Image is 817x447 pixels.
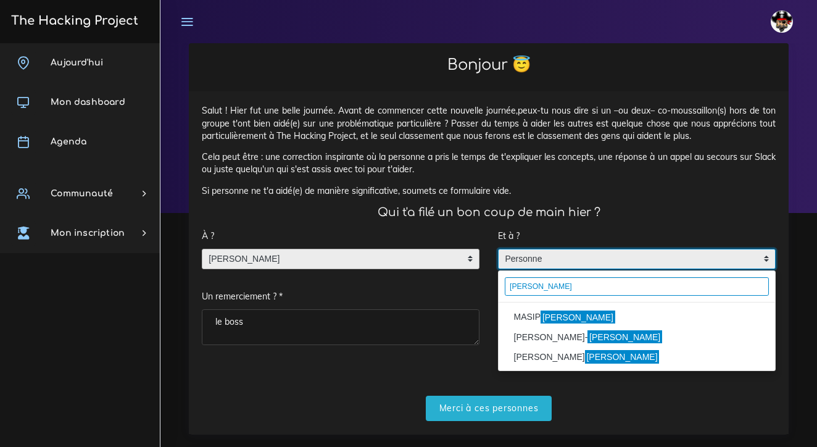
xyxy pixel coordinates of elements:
img: avatar [771,10,793,33]
label: Et à ? [498,223,520,249]
h2: Bonjour 😇 [202,56,776,74]
li: [PERSON_NAME] [499,347,775,367]
mark: [PERSON_NAME] [585,350,660,364]
span: Aujourd'hui [51,58,103,67]
span: Communauté [51,189,113,198]
input: Merci à ces personnes [426,396,552,421]
li: MASIP [499,307,775,327]
h4: Qui t'a filé un bon coup de main hier ? [202,206,776,219]
h3: The Hacking Project [7,14,138,28]
span: Mon inscription [51,228,125,238]
span: [PERSON_NAME] [202,249,460,269]
mark: [PERSON_NAME] [587,330,662,344]
p: Cela peut être : une correction inspirante où la personne a pris le temps de t'expliquer les conc... [202,151,776,176]
span: Mon dashboard [51,98,125,107]
label: Un remerciement ? * [202,285,283,310]
input: écrivez 3 charactères minimum pour afficher les résultats [505,277,769,296]
p: Salut ! Hier fut une belle journée. Avant de commencer cette nouvelle journée,peux-tu nous dire s... [202,104,776,142]
span: Agenda [51,137,86,146]
mark: [PERSON_NAME] [541,311,615,324]
label: À ? [202,223,214,249]
li: [PERSON_NAME]- [499,327,775,347]
p: Si personne ne t'a aidé(e) de manière significative, soumets ce formulaire vide. [202,185,776,197]
span: Personne [499,249,757,269]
